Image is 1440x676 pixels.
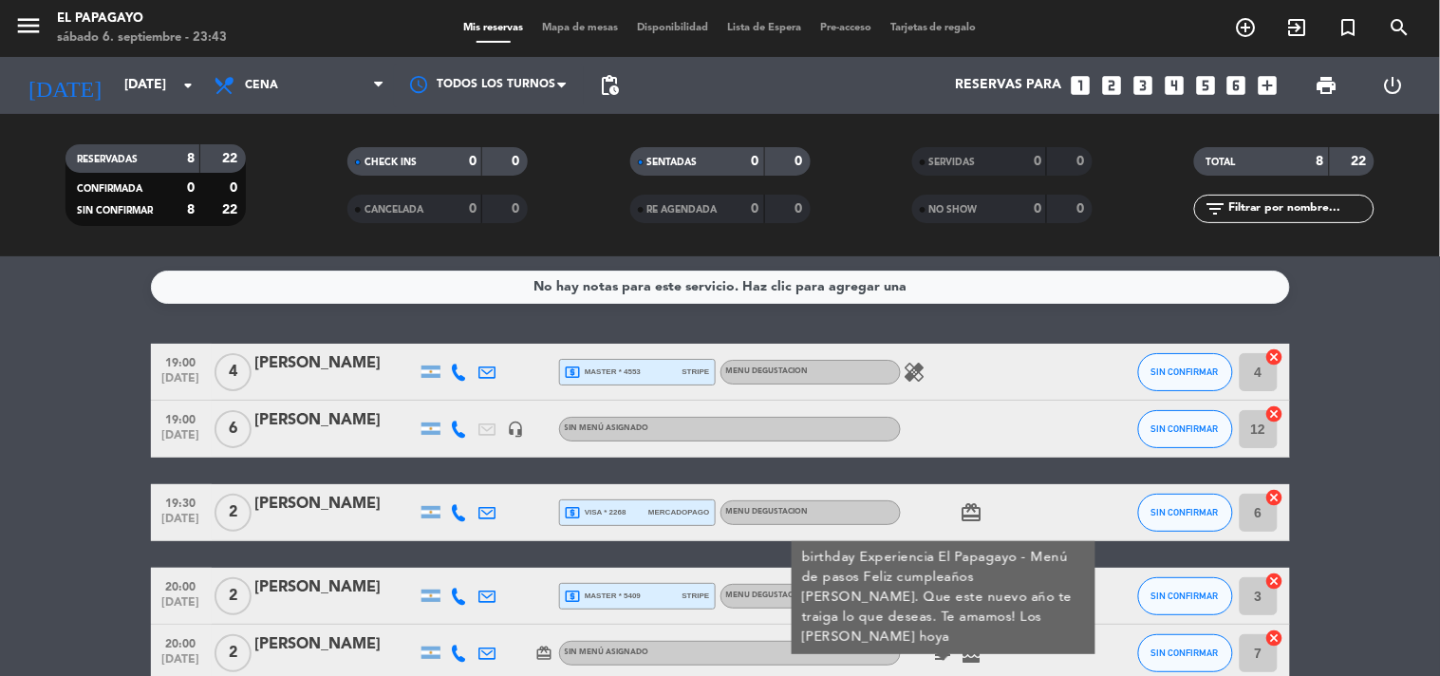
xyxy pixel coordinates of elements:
span: print [1316,74,1338,97]
div: No hay notas para este servicio. Haz clic para agregar una [533,276,907,298]
i: card_giftcard [536,645,553,662]
i: local_atm [565,364,582,381]
i: headset_mic [508,421,525,438]
i: [DATE] [14,65,115,106]
div: El Papagayo [57,9,227,28]
strong: 0 [230,181,241,195]
span: Mis reservas [454,23,533,33]
strong: 22 [222,203,241,216]
span: 4 [215,353,252,391]
span: master * 4553 [565,364,642,381]
i: search [1389,16,1412,39]
span: SIN CONFIRMAR [1151,591,1219,601]
span: stripe [683,590,710,602]
span: 19:30 [158,491,205,513]
i: arrow_drop_down [177,74,199,97]
i: add_circle_outline [1235,16,1258,39]
strong: 0 [513,202,524,216]
strong: 0 [752,202,759,216]
i: add_box [1256,73,1281,98]
i: healing [904,361,926,384]
span: 6 [215,410,252,448]
span: 2 [215,577,252,615]
span: 20:00 [158,574,205,596]
span: NO SHOW [929,205,978,215]
span: [DATE] [158,513,205,535]
button: SIN CONFIRMAR [1138,353,1233,391]
div: sábado 6. septiembre - 23:43 [57,28,227,47]
span: CANCELADA [365,205,423,215]
i: cancel [1265,572,1284,591]
i: looks_4 [1162,73,1187,98]
i: cancel [1265,404,1284,423]
strong: 0 [513,155,524,168]
i: local_atm [565,588,582,605]
strong: 0 [1034,202,1041,216]
span: stripe [683,366,710,378]
button: SIN CONFIRMAR [1138,410,1233,448]
span: 2 [215,634,252,672]
span: SIN CONFIRMAR [1151,366,1219,377]
div: [PERSON_NAME] [255,575,417,600]
i: turned_in_not [1337,16,1360,39]
span: Tarjetas de regalo [881,23,986,33]
div: birthday Experiencia El Papagayo - Menú de pasos Feliz cumpleaños [PERSON_NAME]. Que este nuevo a... [801,548,1085,648]
span: MENU DEGUSTACION [726,508,809,516]
i: power_settings_new [1381,74,1404,97]
span: Pre-acceso [811,23,881,33]
span: RE AGENDADA [647,205,718,215]
strong: 8 [1317,155,1324,168]
div: [PERSON_NAME] [255,492,417,516]
strong: 0 [1076,202,1088,216]
span: Sin menú asignado [565,648,649,656]
button: SIN CONFIRMAR [1138,634,1233,672]
i: looks_two [1099,73,1124,98]
i: filter_list [1204,197,1226,220]
span: SIN CONFIRMAR [1151,648,1219,658]
span: SERVIDAS [929,158,976,167]
i: cancel [1265,347,1284,366]
strong: 0 [1034,155,1041,168]
span: mercadopago [648,506,709,518]
span: TOTAL [1206,158,1235,167]
span: SIN CONFIRMAR [1151,423,1219,434]
span: 2 [215,494,252,532]
i: looks_3 [1131,73,1155,98]
button: menu [14,11,43,47]
span: pending_actions [598,74,621,97]
span: Disponibilidad [627,23,718,33]
div: [PERSON_NAME] [255,632,417,657]
span: Sin menú asignado [565,424,649,432]
strong: 0 [795,202,806,216]
strong: 22 [1352,155,1371,168]
strong: 0 [469,202,477,216]
strong: 0 [187,181,195,195]
span: [DATE] [158,596,205,618]
strong: 8 [187,152,195,165]
span: Reservas para [955,78,1061,93]
strong: 8 [187,203,195,216]
span: RESERVADAS [77,155,138,164]
span: 20:00 [158,631,205,653]
span: CONFIRMADA [77,184,142,194]
span: 19:00 [158,350,205,372]
input: Filtrar por nombre... [1226,198,1374,219]
span: SENTADAS [647,158,698,167]
strong: 0 [795,155,806,168]
i: looks_one [1068,73,1093,98]
span: Cena [245,79,278,92]
i: menu [14,11,43,40]
span: Lista de Espera [718,23,811,33]
i: local_atm [565,504,582,521]
span: visa * 2268 [565,504,626,521]
span: MENU DEGUSTACION [726,591,809,599]
span: SIN CONFIRMAR [77,206,153,216]
strong: 0 [1076,155,1088,168]
span: master * 5409 [565,588,642,605]
button: SIN CONFIRMAR [1138,577,1233,615]
strong: 0 [752,155,759,168]
div: LOG OUT [1360,57,1426,114]
span: [DATE] [158,372,205,394]
button: SIN CONFIRMAR [1138,494,1233,532]
span: CHECK INS [365,158,417,167]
